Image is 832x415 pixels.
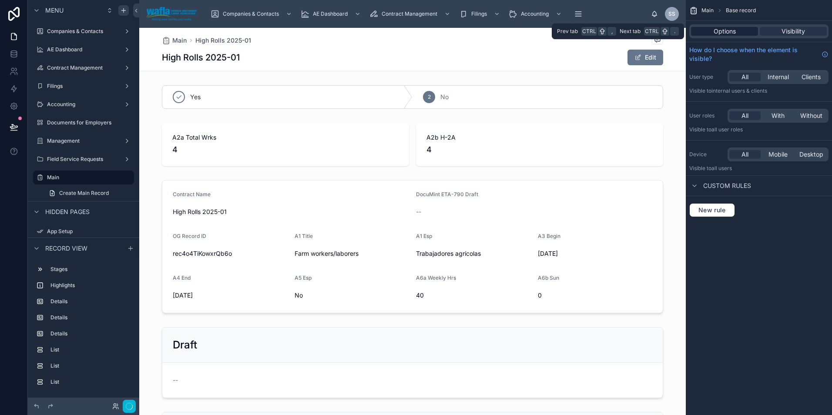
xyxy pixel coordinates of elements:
span: Record view [45,244,87,253]
a: Main [162,36,187,45]
span: Contract Management [382,10,437,17]
a: App Setup [33,224,134,238]
p: Visible to [689,165,829,172]
span: Prev tab [557,28,578,35]
div: scrollable content [204,4,651,23]
span: All [741,73,748,81]
label: User type [689,74,724,80]
span: Companies & Contacts [223,10,279,17]
label: Accounting [47,101,120,108]
a: Documents for Employers [33,116,134,130]
a: Companies & Contacts [33,24,134,38]
div: scrollable content [28,258,139,398]
a: Companies & Contacts [208,6,296,22]
label: Highlights [50,282,131,289]
span: , [608,28,615,35]
a: Create Main Record [44,186,134,200]
a: Accounting [33,97,134,111]
button: Edit [627,50,663,65]
label: List [50,346,131,353]
label: App Setup [47,228,132,235]
span: All user roles [711,126,743,133]
span: SS [668,10,675,17]
label: List [50,378,131,385]
span: Visibility [782,27,805,36]
a: AE Dashboard [298,6,365,22]
label: Contract Management [47,64,120,71]
span: Menu [45,6,64,15]
label: Field Service Requests [47,156,120,163]
label: List [50,362,131,369]
label: Documents for Employers [47,119,132,126]
a: Filings [456,6,504,22]
label: Device [689,151,724,158]
span: With [772,111,785,120]
span: Base record [726,7,756,14]
span: New rule [695,206,729,214]
label: Stages [50,266,131,273]
label: Details [50,330,131,337]
a: Filings [33,79,134,93]
span: Custom rules [703,181,751,190]
a: How do I choose when the element is visible? [689,46,829,63]
span: Desktop [799,150,823,159]
label: Main [47,174,129,181]
span: Mobile [768,150,788,159]
button: New rule [689,203,735,217]
span: Main [701,7,714,14]
span: Options [714,27,736,36]
a: Accounting [506,6,566,22]
a: Contract Management [367,6,455,22]
span: How do I choose when the element is visible? [689,46,818,63]
span: . [671,28,678,35]
span: Accounting [521,10,549,17]
a: AE Dashboard [33,43,134,57]
span: Next tab [620,28,641,35]
span: All [741,111,748,120]
label: Management [47,137,120,144]
label: Companies & Contacts [47,28,120,35]
span: Internal users & clients [711,87,767,94]
a: Field Service Requests [33,152,134,166]
label: Details [50,298,131,305]
span: Internal [768,73,789,81]
p: Visible to [689,126,829,133]
label: AE Dashboard [47,46,120,53]
a: Management [33,134,134,148]
label: Filings [47,83,120,90]
span: Filings [471,10,487,17]
span: Main [172,36,187,45]
a: Contract Management [33,61,134,75]
span: Hidden pages [45,207,90,216]
a: Main [33,171,134,184]
img: App logo [146,7,197,21]
span: Clients [802,73,821,81]
span: Create Main Record [59,190,109,197]
p: Visible to [689,87,829,94]
span: AE Dashboard [313,10,348,17]
label: Details [50,314,131,321]
span: Ctrl [581,27,597,36]
a: High Rolls 2025-01 [195,36,251,45]
span: Without [800,111,822,120]
h1: High Rolls 2025-01 [162,51,240,64]
label: User roles [689,112,724,119]
span: Ctrl [644,27,660,36]
span: all users [711,165,732,171]
span: All [741,150,748,159]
